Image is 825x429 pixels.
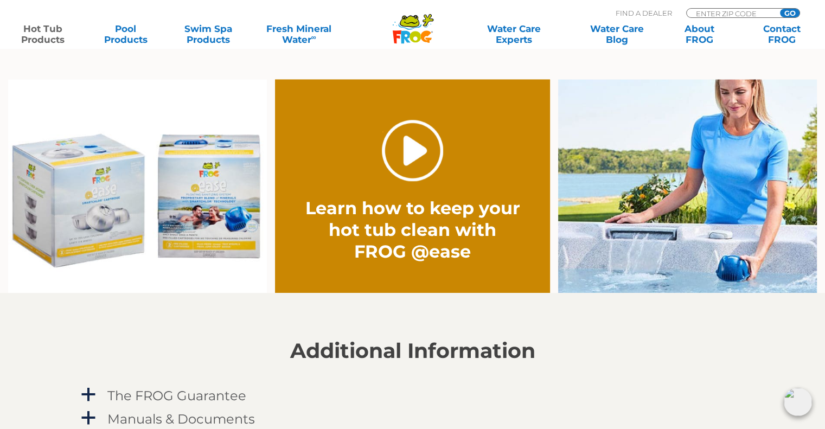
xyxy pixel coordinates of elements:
[80,410,97,426] span: a
[107,388,246,403] h4: The FROG Guarantee
[259,23,339,45] a: Fresh MineralWater∞
[462,23,566,45] a: Water CareExperts
[79,409,746,429] a: a Manuals & Documents
[176,23,240,45] a: Swim SpaProducts
[303,197,523,262] h2: Learn how to keep your hot tub clean with FROG @ease
[585,23,649,45] a: Water CareBlog
[93,23,157,45] a: PoolProducts
[750,23,814,45] a: ContactFROG
[616,8,672,18] p: Find A Dealer
[695,9,768,18] input: Zip Code Form
[8,79,267,293] img: Ease Packaging
[382,120,443,181] a: Play Video
[11,23,75,45] a: Hot TubProducts
[558,79,817,293] img: fpo-flippin-frog-2
[80,387,97,403] span: a
[784,388,812,416] img: openIcon
[79,386,746,406] a: a The FROG Guarantee
[107,412,255,426] h4: Manuals & Documents
[311,33,316,41] sup: ∞
[667,23,731,45] a: AboutFROG
[79,339,746,363] h2: Additional Information
[780,9,800,17] input: GO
